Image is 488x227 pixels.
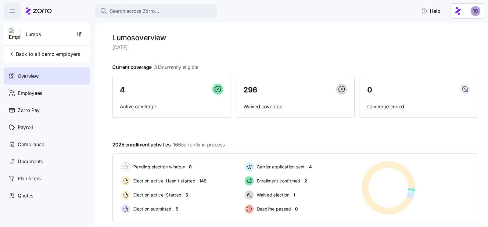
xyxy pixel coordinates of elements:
span: Search across Zorro... [110,7,159,15]
span: Payroll [18,124,33,131]
span: Deadline passed [255,206,291,212]
button: Back to all demo employers [6,48,83,60]
span: Back to all demo employers [9,50,80,58]
span: Coverage ended [367,103,471,110]
span: 4 [120,86,125,94]
span: Election submitted [131,206,172,212]
span: Carrier application sent [255,164,305,170]
span: Waived election [255,192,290,198]
span: 0 [189,164,192,170]
a: Quotes [4,187,90,204]
a: Employees [4,85,90,102]
span: Zorro Pay [18,106,40,114]
span: Election active: Hasn't started [131,178,196,184]
a: Zorro Pay [4,102,90,119]
span: 1 [293,192,295,198]
button: Help [416,5,445,17]
span: Enrollment confirmed [255,178,300,184]
span: Documents [18,158,43,165]
a: Payroll [4,119,90,136]
span: Waived coverage [243,103,347,110]
span: Compliance [18,141,44,148]
span: [DATE] [112,44,478,51]
img: 6d862e07fa9c5eedf81a4422c42283ac [471,6,480,16]
span: 0 [295,206,298,212]
a: Plan filters [4,170,90,187]
span: Plan filters [18,175,41,182]
span: Lumos [26,31,41,38]
button: Search across Zorro... [95,4,217,18]
span: 2 [304,178,307,184]
a: Overview [4,67,90,85]
span: Employees [18,89,42,97]
span: 166 currently in process [173,141,225,149]
h1: Lumos overview [112,33,478,42]
a: Documents [4,153,90,170]
span: Election active: Started [131,192,181,198]
span: 0 [367,86,372,94]
span: Pending election window [131,164,185,170]
span: Current coverage [112,63,198,71]
span: 2025 enrollment activities [112,141,224,149]
span: 296 [243,86,257,94]
span: 5 [185,192,188,198]
span: 5 [176,206,178,212]
span: 149 [199,178,206,184]
span: Overview [18,72,38,80]
a: Compliance [4,136,90,153]
span: 313 currently eligible [154,63,198,71]
img: Employer logo [9,28,20,41]
span: 4 [309,164,312,170]
span: Quotes [18,192,33,200]
span: Active coverage [120,103,223,110]
span: Help [421,7,440,15]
